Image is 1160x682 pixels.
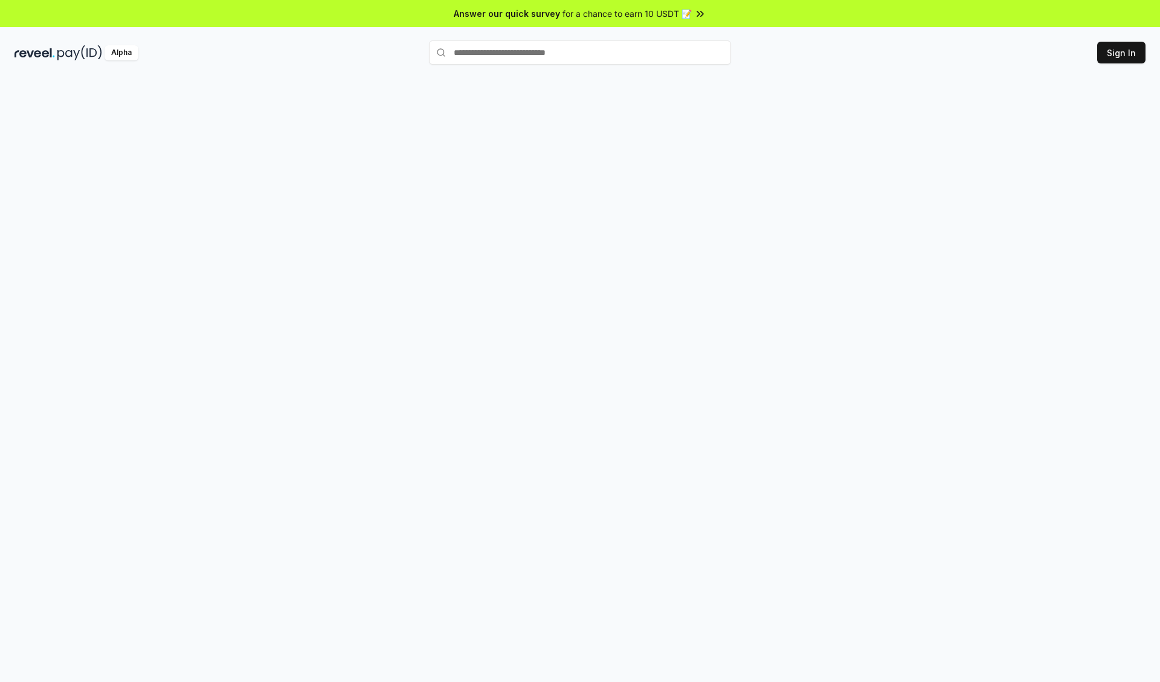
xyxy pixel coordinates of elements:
img: reveel_dark [14,45,55,60]
span: for a chance to earn 10 USDT 📝 [562,7,692,20]
span: Answer our quick survey [454,7,560,20]
img: pay_id [57,45,102,60]
div: Alpha [105,45,138,60]
button: Sign In [1097,42,1145,63]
